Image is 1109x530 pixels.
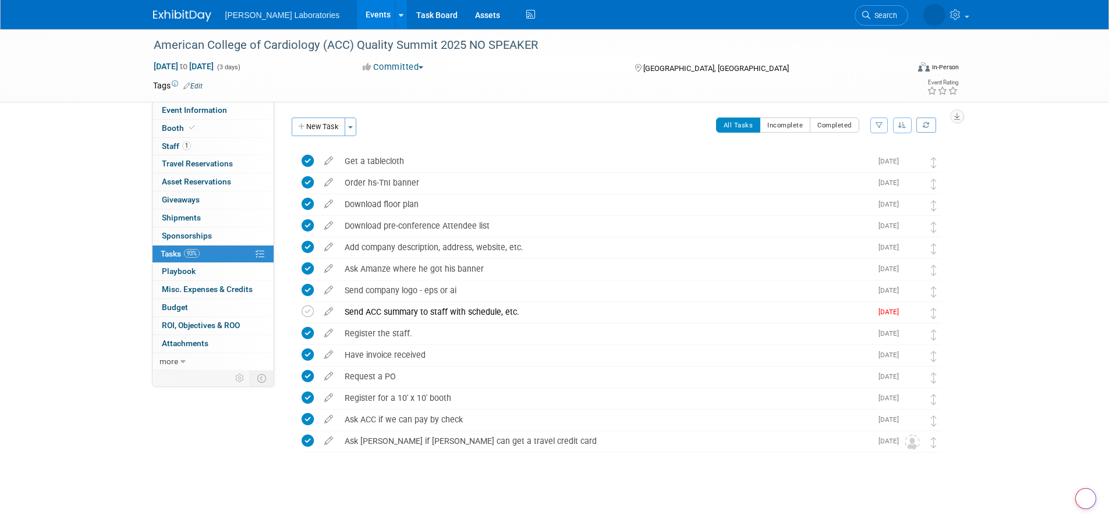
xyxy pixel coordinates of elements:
[339,194,871,214] div: Download floor plan
[153,80,203,91] td: Tags
[318,285,339,296] a: edit
[153,138,274,155] a: Staff1
[339,259,871,279] div: Ask Amanze where he got his banner
[153,227,274,245] a: Sponsorships
[318,393,339,403] a: edit
[160,357,178,366] span: more
[318,350,339,360] a: edit
[153,281,274,298] a: Misc. Expenses & Credits
[931,157,937,168] i: Move task
[931,243,937,254] i: Move task
[339,151,871,171] div: Get a tablecloth
[153,246,274,263] a: Tasks93%
[162,159,233,168] span: Travel Reservations
[931,222,937,233] i: Move task
[359,61,428,73] button: Committed
[153,317,274,335] a: ROI, Objectives & ROO
[931,351,937,362] i: Move task
[905,413,920,428] img: Tisha Davis
[339,431,871,451] div: Ask [PERSON_NAME] if [PERSON_NAME] can get a travel credit card
[182,141,191,150] span: 1
[318,220,339,231] a: edit
[162,321,240,330] span: ROI, Objectives & ROO
[318,371,339,382] a: edit
[855,5,908,26] a: Search
[931,394,937,405] i: Move task
[318,156,339,166] a: edit
[931,286,937,297] i: Move task
[878,437,905,445] span: [DATE]
[162,284,253,294] span: Misc. Expenses & Credits
[339,302,871,322] div: Send ACC summary to staff with schedule, etc.
[878,308,905,316] span: [DATE]
[339,345,871,365] div: Have invoice received
[923,4,945,26] img: Tisha Davis
[162,141,191,151] span: Staff
[931,179,937,190] i: Move task
[153,10,211,22] img: ExhibitDay
[153,120,274,137] a: Booth
[162,105,227,115] span: Event Information
[183,82,203,90] a: Edit
[878,415,905,424] span: [DATE]
[318,264,339,274] a: edit
[905,241,920,256] img: Tisha Davis
[878,372,905,380] span: [DATE]
[339,173,871,193] div: Order hs-TnI banner
[162,303,188,312] span: Budget
[162,123,197,133] span: Booth
[878,157,905,165] span: [DATE]
[318,328,339,339] a: edit
[230,371,250,386] td: Personalize Event Tab Strip
[878,265,905,273] span: [DATE]
[878,200,905,208] span: [DATE]
[878,351,905,359] span: [DATE]
[292,118,345,136] button: New Task
[339,216,871,236] div: Download pre-conference Attendee list
[318,177,339,188] a: edit
[931,415,937,426] i: Move task
[153,173,274,191] a: Asset Reservations
[153,191,274,209] a: Giveaways
[931,63,959,72] div: In-Person
[153,335,274,353] a: Attachments
[905,305,920,321] img: Tisha Davis
[216,63,240,71] span: (3 days)
[162,213,201,222] span: Shipments
[905,370,920,385] img: Tisha Davis
[810,118,859,133] button: Completed
[905,262,920,278] img: Tisha Davis
[162,195,200,204] span: Giveaways
[878,329,905,337] span: [DATE]
[318,199,339,209] a: edit
[878,243,905,251] span: [DATE]
[931,308,937,319] i: Move task
[905,435,920,450] img: Unassigned
[318,414,339,425] a: edit
[162,177,231,186] span: Asset Reservations
[225,10,340,20] span: [PERSON_NAME] Laboratories
[339,280,871,300] div: Send company logo - eps or ai
[339,237,871,257] div: Add company description, address, website, etc.
[905,198,920,213] img: Tisha Davis
[905,327,920,342] img: Tisha Davis
[153,155,274,173] a: Travel Reservations
[931,372,937,383] i: Move task
[643,64,789,73] span: [GEOGRAPHIC_DATA], [GEOGRAPHIC_DATA]
[339,410,871,429] div: Ask ACC if we can pay by check
[878,394,905,402] span: [DATE]
[150,35,891,56] div: American College of Cardiology (ACC) Quality Summit 2025 NO SPEAKER
[931,200,937,211] i: Move task
[318,242,339,252] a: edit
[905,176,920,191] img: Tisha Davis
[339,323,871,343] div: Register the staff.
[153,299,274,316] a: Budget
[184,249,200,258] span: 93%
[760,118,810,133] button: Incomplete
[905,155,920,170] img: Tisha Davis
[153,209,274,227] a: Shipments
[339,388,871,408] div: Register for a 10' x 10' booth
[178,62,189,71] span: to
[716,118,761,133] button: All Tasks
[318,307,339,317] a: edit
